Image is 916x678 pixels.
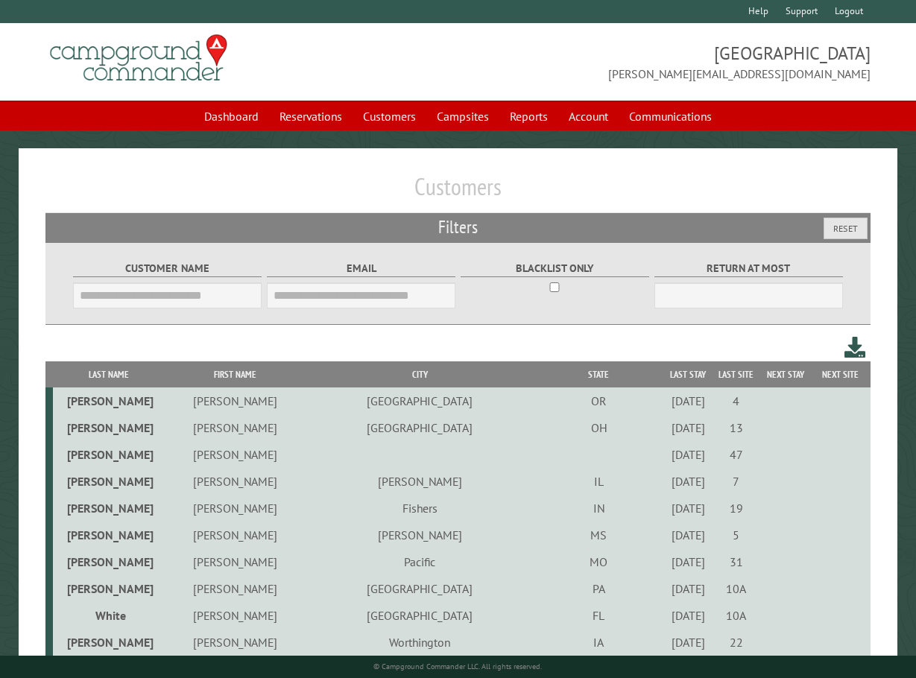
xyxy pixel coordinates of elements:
div: [DATE] [666,527,710,542]
td: [PERSON_NAME] [306,468,534,495]
td: Fishers [306,495,534,522]
td: [PERSON_NAME] [306,522,534,548]
a: Communications [620,102,721,130]
td: [PERSON_NAME] [165,602,306,629]
td: [PERSON_NAME] [165,629,306,656]
div: [DATE] [666,474,710,489]
button: Reset [824,218,868,239]
label: Return at most [654,260,844,277]
td: 7 [713,468,760,495]
small: © Campground Commander LLC. All rights reserved. [373,662,542,671]
td: [PERSON_NAME] [53,387,164,414]
td: 4 [713,387,760,414]
label: Email [267,260,456,277]
th: State [534,361,663,387]
td: [PERSON_NAME] [165,441,306,468]
td: 19 [713,495,760,522]
a: Dashboard [195,102,268,130]
label: Customer Name [73,260,262,277]
th: Last Name [53,361,164,387]
div: [DATE] [666,501,710,516]
td: [PERSON_NAME] [53,629,164,656]
td: [PERSON_NAME] [53,575,164,602]
td: FL [534,602,663,629]
h2: Filters [45,213,870,241]
label: Blacklist only [461,260,650,277]
td: [GEOGRAPHIC_DATA] [306,414,534,441]
a: Account [560,102,617,130]
td: OR [534,387,663,414]
td: [GEOGRAPHIC_DATA] [306,575,534,602]
td: [PERSON_NAME] [165,522,306,548]
td: IA [534,629,663,656]
td: [PERSON_NAME] [53,414,164,441]
td: IL [534,468,663,495]
td: MS [534,522,663,548]
td: 5 [713,522,760,548]
th: Last Stay [664,361,713,387]
div: [DATE] [666,608,710,623]
div: [DATE] [666,554,710,569]
img: Campground Commander [45,29,232,87]
div: [DATE] [666,447,710,462]
td: [PERSON_NAME] [53,522,164,548]
td: [GEOGRAPHIC_DATA] [306,387,534,414]
a: Campsites [428,102,498,130]
td: Worthington [306,629,534,656]
td: 13 [713,414,760,441]
td: PA [534,575,663,602]
th: Last Site [713,361,760,387]
td: White [53,602,164,629]
td: [PERSON_NAME] [53,468,164,495]
td: OH [534,414,663,441]
a: Download this customer list (.csv) [844,334,866,361]
td: [PERSON_NAME] [53,548,164,575]
td: [PERSON_NAME] [165,468,306,495]
th: First Name [165,361,306,387]
td: [PERSON_NAME] [53,495,164,522]
td: 22 [713,629,760,656]
td: [PERSON_NAME] [165,575,306,602]
a: Reservations [271,102,351,130]
a: Reports [501,102,557,130]
div: [DATE] [666,635,710,650]
th: City [306,361,534,387]
div: [DATE] [666,581,710,596]
th: Next Stay [760,361,811,387]
td: [PERSON_NAME] [165,387,306,414]
div: [DATE] [666,393,710,408]
td: [PERSON_NAME] [165,548,306,575]
td: 10A [713,602,760,629]
td: 31 [713,548,760,575]
td: [PERSON_NAME] [53,441,164,468]
td: 47 [713,441,760,468]
td: IN [534,495,663,522]
td: 10A [713,575,760,602]
span: [GEOGRAPHIC_DATA] [PERSON_NAME][EMAIL_ADDRESS][DOMAIN_NAME] [458,41,871,83]
td: [PERSON_NAME] [165,414,306,441]
th: Next Site [811,361,871,387]
h1: Customers [45,172,870,213]
td: Pacific [306,548,534,575]
a: Customers [354,102,425,130]
td: MO [534,548,663,575]
td: [GEOGRAPHIC_DATA] [306,602,534,629]
div: [DATE] [666,420,710,435]
td: [PERSON_NAME] [165,495,306,522]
